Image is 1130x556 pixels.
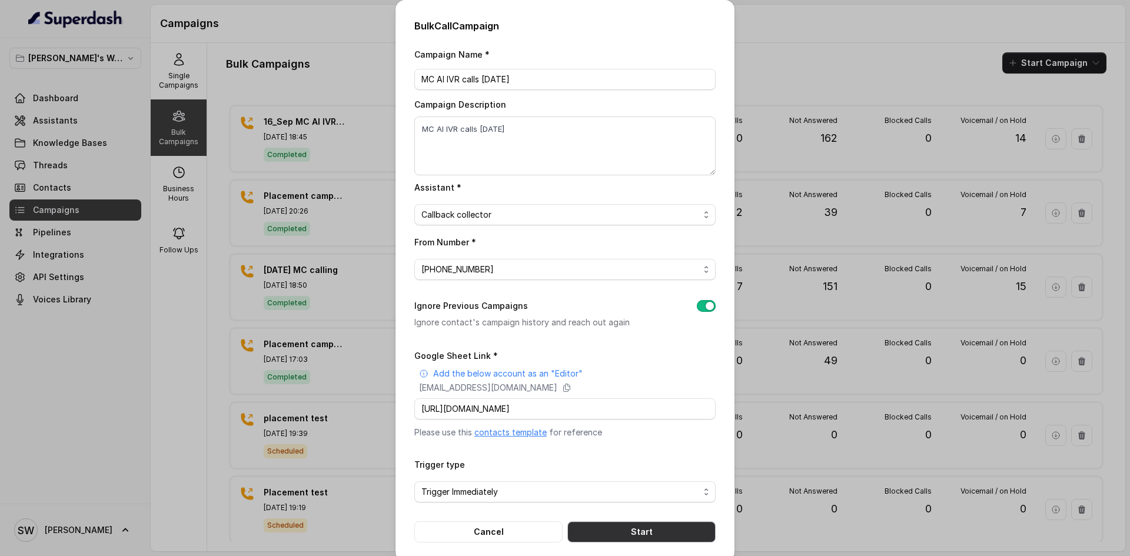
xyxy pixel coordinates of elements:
[414,315,678,329] p: Ignore contact's campaign history and reach out again
[419,382,557,394] p: [EMAIL_ADDRESS][DOMAIN_NAME]
[414,182,461,192] label: Assistant *
[421,485,699,499] span: Trigger Immediately
[414,49,490,59] label: Campaign Name *
[414,204,716,225] button: Callback collector
[421,262,699,277] span: [PHONE_NUMBER]
[414,521,563,542] button: Cancel
[414,427,716,438] p: Please use this for reference
[414,99,506,109] label: Campaign Description
[414,259,716,280] button: [PHONE_NUMBER]
[567,521,716,542] button: Start
[414,460,465,470] label: Trigger type
[433,368,583,379] p: Add the below account as an "Editor"
[414,351,498,361] label: Google Sheet Link *
[421,208,699,222] span: Callback collector
[414,19,716,33] h2: Bulk Call Campaign
[414,237,476,247] label: From Number *
[474,427,547,437] a: contacts template
[414,481,716,502] button: Trigger Immediately
[414,299,528,313] label: Ignore Previous Campaigns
